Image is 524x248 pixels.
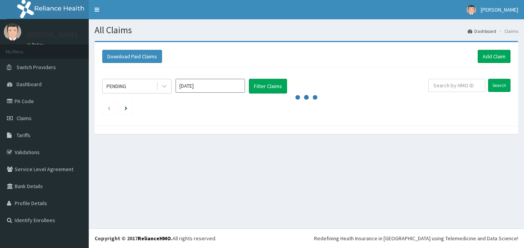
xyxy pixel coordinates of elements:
strong: Copyright © 2017 . [95,235,172,242]
a: RelianceHMO [138,235,171,242]
div: PENDING [106,82,126,90]
img: User Image [4,23,21,41]
a: Dashboard [468,28,496,34]
a: Add Claim [478,50,510,63]
a: Previous page [107,104,111,111]
h1: All Claims [95,25,518,35]
img: User Image [467,5,476,15]
svg: audio-loading [295,86,318,109]
span: Claims [17,115,32,122]
li: Claims [497,28,518,34]
input: Search by HMO ID [428,79,485,92]
p: [PERSON_NAME] [27,31,78,38]
input: Select Month and Year [176,79,245,93]
span: [PERSON_NAME] [481,6,518,13]
div: Redefining Heath Insurance in [GEOGRAPHIC_DATA] using Telemedicine and Data Science! [314,234,518,242]
span: Switch Providers [17,64,56,71]
a: Next page [125,104,127,111]
button: Filter Claims [249,79,287,93]
button: Download Paid Claims [102,50,162,63]
footer: All rights reserved. [89,228,524,248]
span: Tariffs [17,132,30,139]
span: Dashboard [17,81,42,88]
a: Online [27,42,46,48]
input: Search [488,79,510,92]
